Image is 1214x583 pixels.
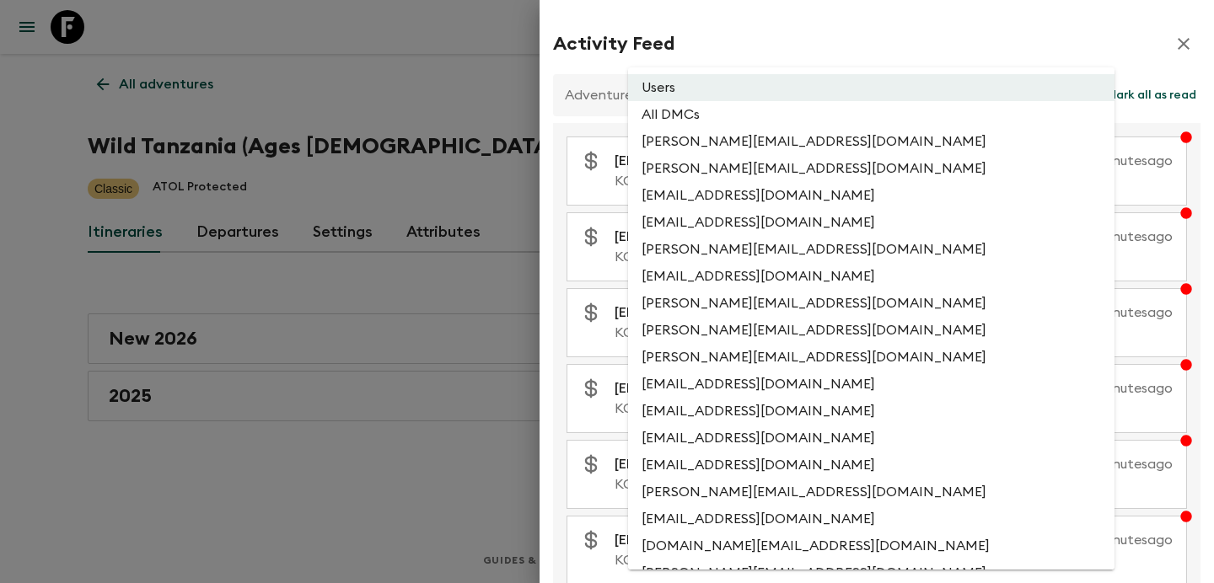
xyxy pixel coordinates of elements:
[628,182,1115,209] li: [EMAIL_ADDRESS][DOMAIN_NAME]
[628,155,1115,182] li: [PERSON_NAME][EMAIL_ADDRESS][DOMAIN_NAME]
[628,425,1115,452] li: [EMAIL_ADDRESS][DOMAIN_NAME]
[628,74,1115,101] li: Users
[628,505,1115,532] li: [EMAIL_ADDRESS][DOMAIN_NAME]
[628,101,1115,128] li: All DMCs
[628,398,1115,425] li: [EMAIL_ADDRESS][DOMAIN_NAME]
[628,236,1115,263] li: [PERSON_NAME][EMAIL_ADDRESS][DOMAIN_NAME]
[628,317,1115,344] li: [PERSON_NAME][EMAIL_ADDRESS][DOMAIN_NAME]
[628,371,1115,398] li: [EMAIL_ADDRESS][DOMAIN_NAME]
[628,452,1115,479] li: [EMAIL_ADDRESS][DOMAIN_NAME]
[628,532,1115,559] li: [DOMAIN_NAME][EMAIL_ADDRESS][DOMAIN_NAME]
[628,479,1115,505] li: [PERSON_NAME][EMAIL_ADDRESS][DOMAIN_NAME]
[628,263,1115,290] li: [EMAIL_ADDRESS][DOMAIN_NAME]
[628,290,1115,317] li: [PERSON_NAME][EMAIL_ADDRESS][DOMAIN_NAME]
[628,209,1115,236] li: [EMAIL_ADDRESS][DOMAIN_NAME]
[628,344,1115,371] li: [PERSON_NAME][EMAIL_ADDRESS][DOMAIN_NAME]
[628,128,1115,155] li: [PERSON_NAME][EMAIL_ADDRESS][DOMAIN_NAME]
